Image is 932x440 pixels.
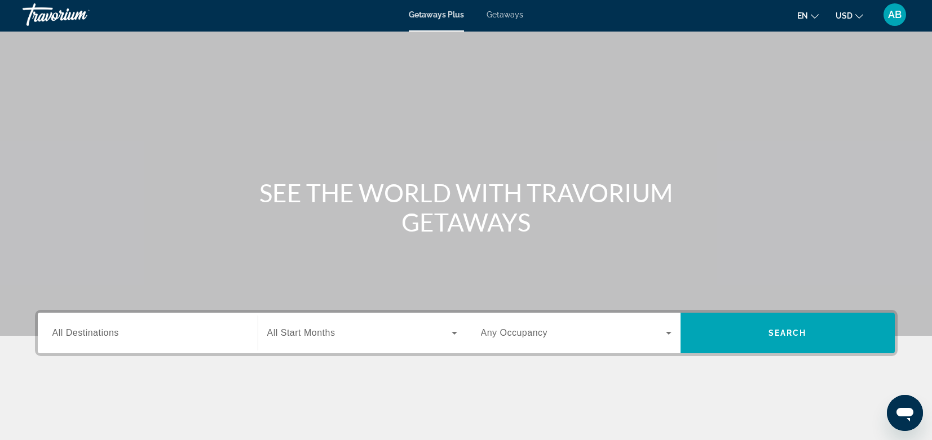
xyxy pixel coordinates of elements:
[52,328,119,337] span: All Destinations
[797,7,819,24] button: Change language
[409,10,464,19] a: Getaways Plus
[887,395,923,431] iframe: Button to launch messaging window
[681,313,895,353] button: Search
[267,328,335,337] span: All Start Months
[888,9,902,20] span: AB
[487,10,523,19] a: Getaways
[768,328,807,337] span: Search
[836,11,853,20] span: USD
[38,313,895,353] div: Search widget
[836,7,863,24] button: Change currency
[481,328,548,337] span: Any Occupancy
[255,178,678,237] h1: SEE THE WORLD WITH TRAVORIUM GETAWAYS
[797,11,808,20] span: en
[880,3,909,26] button: User Menu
